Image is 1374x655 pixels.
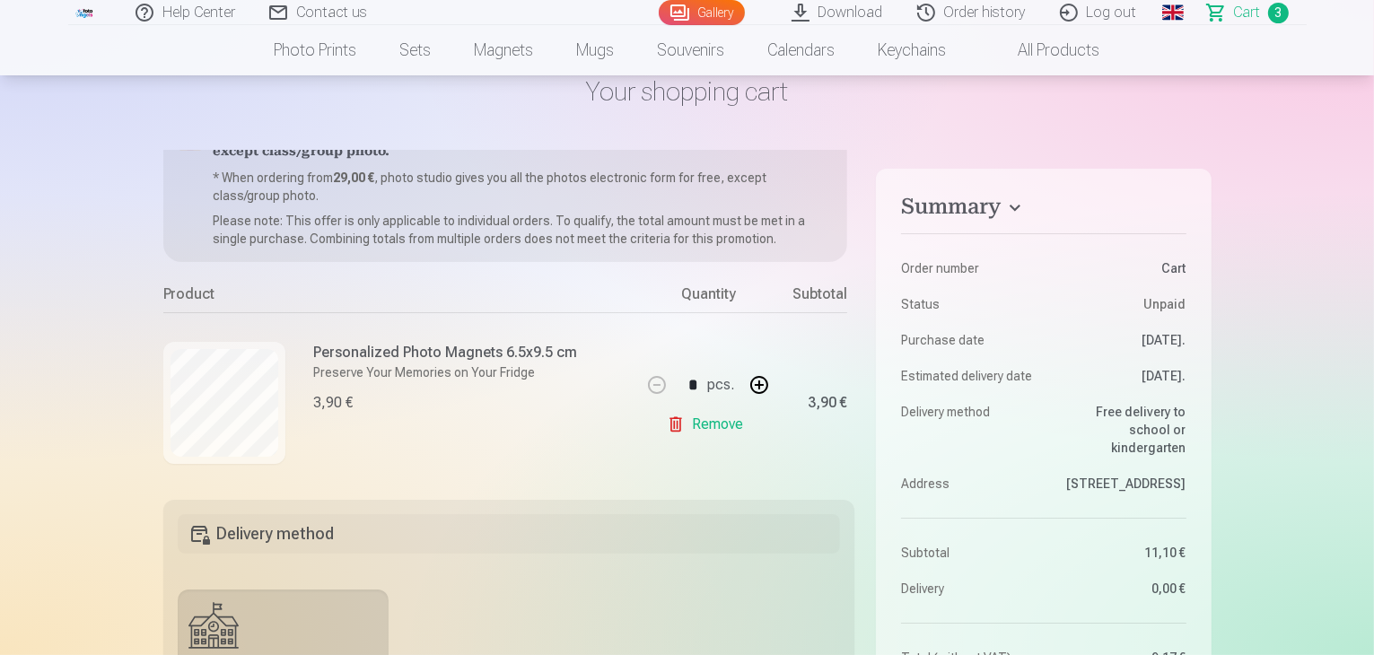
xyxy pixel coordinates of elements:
h6: Personalized Photo Magnets 6.5x9.5 cm [314,342,578,363]
p: Please note: This offer is only applicable to individual orders. To qualify, the total amount mus... [214,212,834,248]
h1: Your shopping cart [163,75,1212,108]
button: Summary [901,194,1186,226]
dt: Order number [901,259,1035,277]
dt: Delivery [901,580,1035,598]
dt: Delivery method [901,403,1035,457]
dd: Сart [1053,259,1186,277]
img: /fa1 [75,7,95,18]
a: Keychains [857,25,968,75]
div: pcs. [707,363,734,406]
div: Quantity [641,284,775,312]
a: Magnets [453,25,556,75]
dd: [DATE]. [1053,331,1186,349]
p: Preserve Your Memories on Your Fridge [314,363,578,381]
a: Calendars [747,25,857,75]
p: * When ordering from , photo studio gives you all the photos electronic form for free, except cla... [214,169,834,205]
a: Sets [379,25,453,75]
dt: Estimated delivery date [901,367,1035,385]
a: All products [968,25,1122,75]
dt: Address [901,475,1035,493]
dd: Free delivery to school or kindergarten [1053,403,1186,457]
span: Unpaid [1144,295,1186,313]
dd: [STREET_ADDRESS] [1053,475,1186,493]
dd: 11,10 € [1053,544,1186,562]
a: Souvenirs [636,25,747,75]
dd: 0,00 € [1053,580,1186,598]
span: 3 [1268,3,1289,23]
dt: Status [901,295,1035,313]
dt: Purchase date [901,331,1035,349]
dd: [DATE]. [1053,367,1186,385]
div: Subtotal [775,284,847,312]
span: Сart [1234,2,1261,23]
h5: Delivery method [178,514,841,554]
div: 3,90 € [808,397,847,408]
dt: Subtotal [901,544,1035,562]
a: Remove [667,406,750,442]
b: 29,00 € [334,170,375,185]
div: Product [163,284,642,312]
a: Photo prints [253,25,379,75]
div: 3,90 € [314,392,354,414]
a: Mugs [556,25,636,75]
